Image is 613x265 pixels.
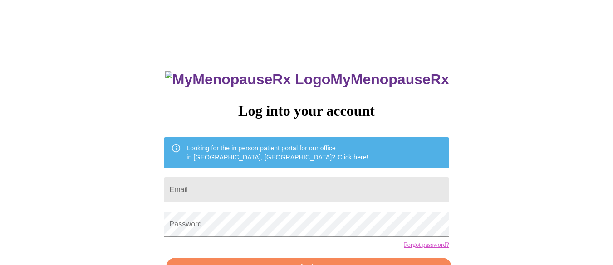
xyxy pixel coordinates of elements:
[164,102,449,119] h3: Log into your account
[186,140,368,165] div: Looking for the in person patient portal for our office in [GEOGRAPHIC_DATA], [GEOGRAPHIC_DATA]?
[404,241,449,249] a: Forgot password?
[165,71,330,88] img: MyMenopauseRx Logo
[338,154,368,161] a: Click here!
[165,71,449,88] h3: MyMenopauseRx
